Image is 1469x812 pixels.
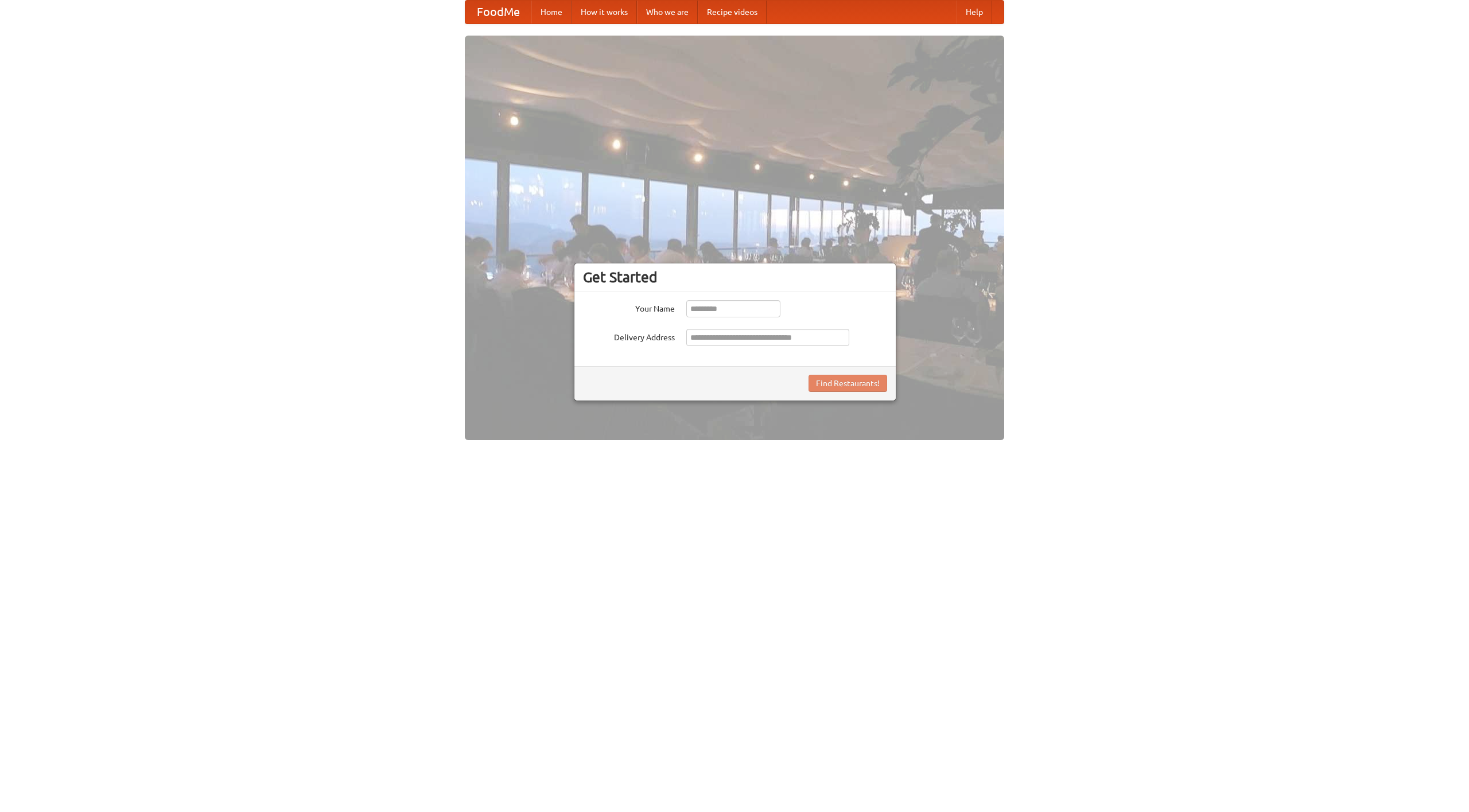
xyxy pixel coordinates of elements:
h3: Get Started [583,269,887,286]
a: How it works [572,1,637,24]
a: Help [957,1,992,24]
a: Who we are [637,1,698,24]
label: Delivery Address [583,329,675,343]
label: Your Name [583,300,675,314]
a: FoodMe [465,1,531,24]
button: Find Restaurants! [809,375,887,392]
a: Home [531,1,572,24]
a: Recipe videos [698,1,767,24]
